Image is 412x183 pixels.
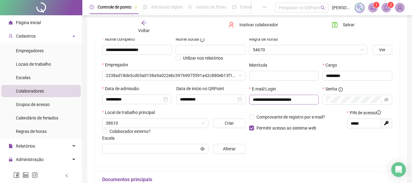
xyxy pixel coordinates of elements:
span: user-add [9,34,13,38]
span: [PERSON_NAME] [332,4,351,11]
span: Regras de horas [16,129,47,134]
span: clock-circle [90,5,94,9]
span: info-circle [200,38,204,42]
button: Inativar colaborador [224,20,283,30]
span: info-circle [377,110,381,115]
label: Empregador [102,61,132,68]
span: Escalas [16,75,30,80]
span: Permitir acesso ao sistema web [256,126,316,130]
label: Regra de horas [249,36,282,42]
span: Calendário de feriados [16,115,58,120]
span: Controle de ponto [98,5,131,9]
button: Salvar [327,20,359,30]
label: Data de início no QRPoint [176,85,228,92]
span: Colaborador externo? [109,129,151,134]
span: Comprovante de registro por e-mail? [256,115,325,119]
span: Colaboradores [16,89,44,93]
span: bell [384,5,389,10]
label: E-mail/Login [249,86,280,92]
label: Cargo [322,62,341,68]
label: Data de admissão [102,85,143,92]
button: Criar [213,118,245,128]
span: Ver [379,46,385,53]
span: sun [188,5,192,9]
span: Utilizar nos relatórios [183,56,223,60]
span: Criar [225,120,234,126]
span: 1 [375,3,378,7]
span: file-done [143,5,147,9]
span: Painel do DP [240,5,264,9]
span: Locais de trabalho [16,62,51,67]
span: Administração [16,157,44,162]
button: Alterar [213,144,245,154]
span: lock [9,157,13,162]
span: file [9,144,13,148]
span: Empregadores [16,48,44,53]
span: Nome social [176,36,199,42]
sup: 1 [373,2,379,8]
span: Grupos de acesso [16,102,50,107]
span: dashboard [232,5,236,9]
span: save [332,22,338,28]
div: Open Intercom Messenger [391,162,406,177]
label: Local de trabalho principal [102,109,159,116]
img: sparkle-icon.fc2bf0ac1784a2077858766a79e2daf3.svg [356,4,363,11]
span: Admissão digital [151,5,182,9]
span: pushpin [134,5,138,9]
span: arrow-left [141,20,147,26]
sup: 2 [388,2,394,8]
label: Escala [102,135,119,141]
span: ellipsis [262,5,267,9]
span: Relatórios [16,144,35,148]
label: Nome completo [102,36,139,42]
span: user-delete [228,22,235,28]
span: search [321,5,325,10]
span: notification [370,5,376,10]
span: PIN de acesso [350,109,381,116]
span: Alterar [223,145,236,152]
span: Inativar colaborador [239,21,278,28]
span: Cadastros [16,34,36,38]
span: home [9,20,13,25]
span: instagram [32,172,38,178]
span: Página inicial [16,20,41,25]
span: 38610 [106,119,205,128]
span: Senha [325,86,337,92]
img: 57537 [395,3,404,12]
span: Salvar [343,21,355,28]
span: left [65,174,69,178]
span: linkedin [23,172,29,178]
button: Ver [372,45,392,55]
span: 54670 [253,45,364,54]
span: Gestão de férias [196,5,227,9]
span: 2238ad18de3cd65a0138a9a022ebc39769975591a42c880eb13f1be4bed97289 [106,71,242,80]
span: eye-invisible [384,97,389,102]
span: info-circle [339,87,343,92]
label: Matrícula [249,62,271,68]
span: 2 [390,3,392,7]
span: Voltar [138,28,150,33]
span: facebook [13,172,20,178]
span: eye [200,147,205,151]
